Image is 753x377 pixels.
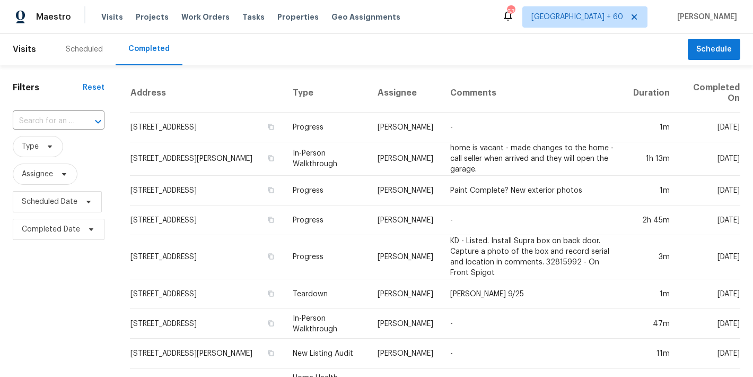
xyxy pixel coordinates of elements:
[13,113,75,130] input: Search for an address...
[266,252,276,261] button: Copy Address
[266,348,276,358] button: Copy Address
[678,339,740,369] td: [DATE]
[678,113,740,142] td: [DATE]
[130,339,284,369] td: [STREET_ADDRESS][PERSON_NAME]
[22,224,80,235] span: Completed Date
[625,339,678,369] td: 11m
[83,82,104,93] div: Reset
[66,44,103,55] div: Scheduled
[678,279,740,309] td: [DATE]
[625,176,678,205] td: 1m
[369,113,442,142] td: [PERSON_NAME]
[22,141,39,152] span: Type
[284,309,369,339] td: In-Person Walkthrough
[266,289,276,298] button: Copy Address
[130,235,284,279] td: [STREET_ADDRESS]
[625,113,678,142] td: 1m
[507,6,514,17] div: 635
[688,39,740,61] button: Schedule
[442,205,625,235] td: -
[91,114,106,129] button: Open
[673,12,737,22] span: [PERSON_NAME]
[625,235,678,279] td: 3m
[130,142,284,176] td: [STREET_ADDRESS][PERSON_NAME]
[101,12,123,22] span: Visits
[369,235,442,279] td: [PERSON_NAME]
[284,113,369,142] td: Progress
[130,205,284,235] td: [STREET_ADDRESS]
[678,176,740,205] td: [DATE]
[442,309,625,339] td: -
[442,113,625,142] td: -
[369,279,442,309] td: [PERSON_NAME]
[284,205,369,235] td: Progress
[625,74,678,113] th: Duration
[284,279,369,309] td: Teardown
[284,74,369,113] th: Type
[22,196,77,207] span: Scheduled Date
[678,309,740,339] td: [DATE]
[181,12,230,22] span: Work Orders
[266,153,276,163] button: Copy Address
[36,12,71,22] span: Maestro
[136,12,169,22] span: Projects
[277,12,319,22] span: Properties
[442,279,625,309] td: [PERSON_NAME] 9/25
[13,82,83,93] h1: Filters
[678,142,740,176] td: [DATE]
[625,279,678,309] td: 1m
[531,12,623,22] span: [GEOGRAPHIC_DATA] + 60
[284,235,369,279] td: Progress
[678,74,740,113] th: Completed On
[369,74,442,113] th: Assignee
[130,279,284,309] td: [STREET_ADDRESS]
[442,142,625,176] td: home is vacant - made changes to the home - call seller when arrived and they will open the garage.
[13,38,36,61] span: Visits
[369,309,442,339] td: [PERSON_NAME]
[678,235,740,279] td: [DATE]
[22,169,53,179] span: Assignee
[266,185,276,195] button: Copy Address
[266,319,276,328] button: Copy Address
[266,215,276,225] button: Copy Address
[369,142,442,176] td: [PERSON_NAME]
[128,44,170,54] div: Completed
[625,205,678,235] td: 2h 45m
[442,74,625,113] th: Comments
[678,205,740,235] td: [DATE]
[696,43,732,56] span: Schedule
[130,113,284,142] td: [STREET_ADDRESS]
[284,176,369,205] td: Progress
[625,309,678,339] td: 47m
[130,176,284,205] td: [STREET_ADDRESS]
[442,339,625,369] td: -
[369,176,442,205] td: [PERSON_NAME]
[266,122,276,132] button: Copy Address
[442,176,625,205] td: Paint Complete? New exterior photos
[369,205,442,235] td: [PERSON_NAME]
[130,309,284,339] td: [STREET_ADDRESS]
[442,235,625,279] td: KD - Listed. Install Supra box on back door. Capture a photo of the box and record serial and loc...
[130,74,284,113] th: Address
[369,339,442,369] td: [PERSON_NAME]
[284,339,369,369] td: New Listing Audit
[625,142,678,176] td: 1h 13m
[284,142,369,176] td: In-Person Walkthrough
[242,13,265,21] span: Tasks
[331,12,400,22] span: Geo Assignments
